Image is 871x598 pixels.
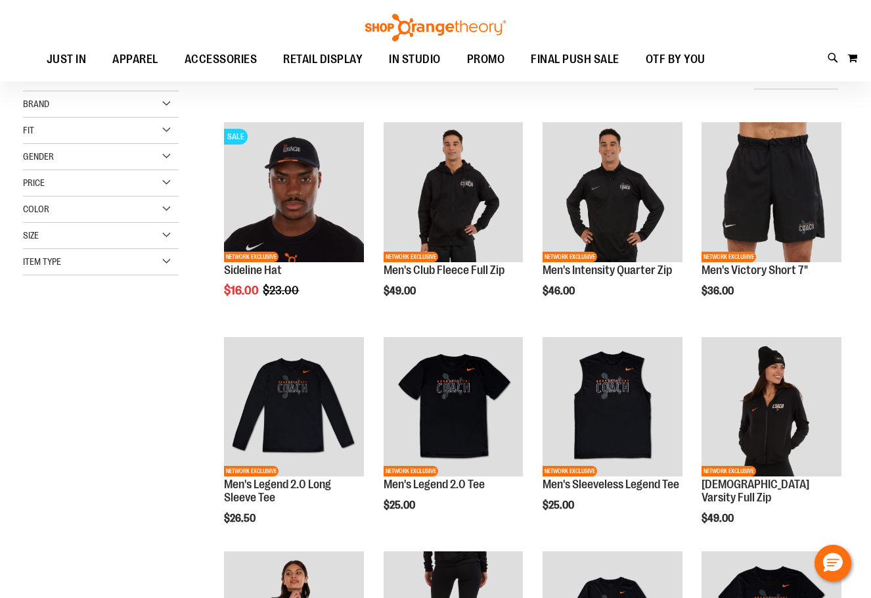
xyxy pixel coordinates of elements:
[224,337,364,477] img: OTF Mens Coach FA23 Legend 2.0 LS Tee - Black primary image
[702,337,841,477] img: OTF Ladies Coach FA23 Varsity Full Zip - Black primary image
[695,331,848,558] div: product
[702,466,756,476] span: NETWORK EXCLUSIVE
[702,122,841,262] img: OTF Mens Coach FA23 Victory Short - Black primary image
[363,14,508,41] img: Shop Orangetheory
[33,45,100,75] a: JUST IN
[47,45,87,74] span: JUST IN
[224,337,364,479] a: OTF Mens Coach FA23 Legend 2.0 LS Tee - Black primary imageNETWORK EXCLUSIVE
[376,45,454,74] a: IN STUDIO
[536,331,689,545] div: product
[384,337,524,479] a: OTF Mens Coach FA23 Legend 2.0 SS Tee - Black primary imageNETWORK EXCLUSIVE
[224,513,257,524] span: $26.50
[646,45,705,74] span: OTF BY YOU
[377,331,530,545] div: product
[389,45,441,74] span: IN STUDIO
[23,256,61,267] span: Item Type
[702,478,809,504] a: [DEMOGRAPHIC_DATA] Varsity Full Zip
[23,125,34,135] span: Fit
[454,45,518,75] a: PROMO
[702,337,841,479] a: OTF Ladies Coach FA23 Varsity Full Zip - Black primary imageNETWORK EXCLUSIVE
[224,252,279,262] span: NETWORK EXCLUSIVE
[217,116,370,330] div: product
[384,478,485,491] a: Men's Legend 2.0 Tee
[543,122,682,262] img: OTF Mens Coach FA23 Intensity Quarter Zip - Black primary image
[702,252,756,262] span: NETWORK EXCLUSIVE
[531,45,619,74] span: FINAL PUSH SALE
[224,129,248,145] span: SALE
[377,116,530,330] div: product
[171,45,271,75] a: ACCESSORIES
[23,204,49,214] span: Color
[518,45,633,75] a: FINAL PUSH SALE
[467,45,505,74] span: PROMO
[217,331,370,558] div: product
[543,478,679,491] a: Men's Sleeveless Legend Tee
[224,122,364,264] a: Sideline Hat primary imageSALENETWORK EXCLUSIVE
[543,252,597,262] span: NETWORK EXCLUSIVE
[224,466,279,476] span: NETWORK EXCLUSIVE
[384,264,504,277] a: Men's Club Fleece Full Zip
[384,499,417,511] span: $25.00
[384,285,418,297] span: $49.00
[224,122,364,262] img: Sideline Hat primary image
[99,45,171,75] a: APPAREL
[224,264,282,277] a: Sideline Hat
[23,99,49,109] span: Brand
[384,122,524,262] img: OTF Mens Coach FA23 Club Fleece Full Zip - Black primary image
[543,337,682,477] img: OTF Mens Coach FA23 Legend Sleeveless Tee - Black primary image
[384,466,438,476] span: NETWORK EXCLUSIVE
[543,264,672,277] a: Men's Intensity Quarter Zip
[224,284,261,297] span: $16.00
[543,122,682,264] a: OTF Mens Coach FA23 Intensity Quarter Zip - Black primary imageNETWORK EXCLUSIVE
[695,116,848,330] div: product
[23,151,54,162] span: Gender
[633,45,719,75] a: OTF BY YOU
[224,478,331,504] a: Men's Legend 2.0 Long Sleeve Tee
[702,285,736,297] span: $36.00
[270,45,376,75] a: RETAIL DISPLAY
[543,337,682,479] a: OTF Mens Coach FA23 Legend Sleeveless Tee - Black primary imageNETWORK EXCLUSIVE
[23,177,45,188] span: Price
[536,116,689,330] div: product
[23,230,39,241] span: Size
[185,45,257,74] span: ACCESSORIES
[263,284,301,297] span: $23.00
[702,122,841,264] a: OTF Mens Coach FA23 Victory Short - Black primary imageNETWORK EXCLUSIVE
[384,337,524,477] img: OTF Mens Coach FA23 Legend 2.0 SS Tee - Black primary image
[543,285,577,297] span: $46.00
[702,513,736,524] span: $49.00
[384,252,438,262] span: NETWORK EXCLUSIVE
[283,45,363,74] span: RETAIL DISPLAY
[543,499,576,511] span: $25.00
[815,545,851,582] button: Hello, have a question? Let’s chat.
[702,264,808,277] a: Men's Victory Short 7"
[543,466,597,476] span: NETWORK EXCLUSIVE
[112,45,158,74] span: APPAREL
[384,122,524,264] a: OTF Mens Coach FA23 Club Fleece Full Zip - Black primary imageNETWORK EXCLUSIVE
